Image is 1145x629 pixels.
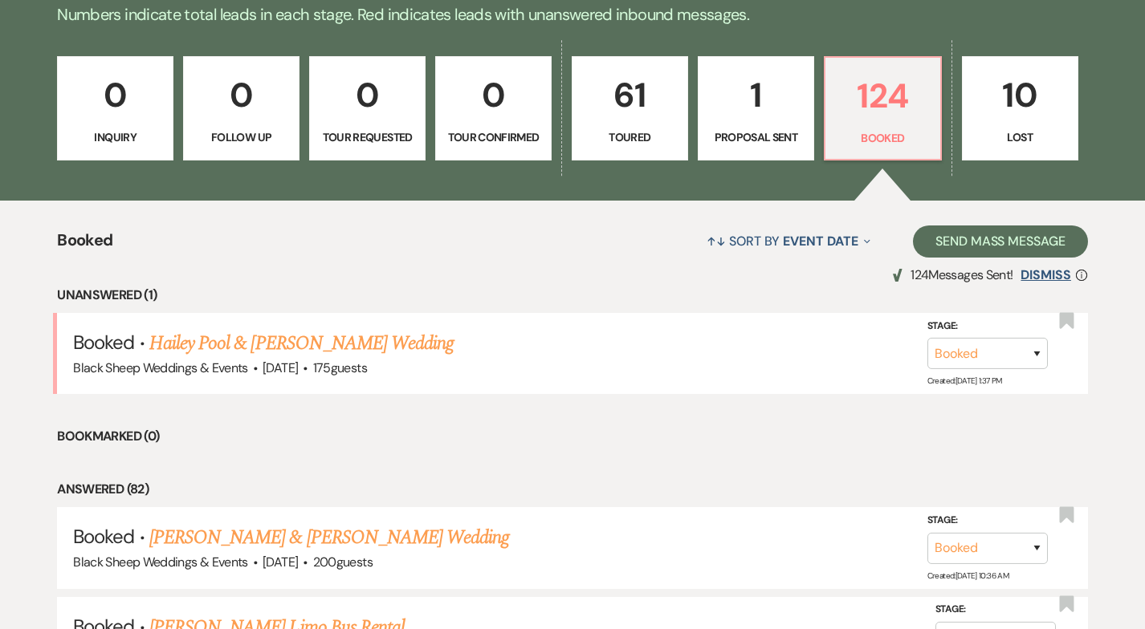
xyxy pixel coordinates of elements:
p: Inquiry [67,128,163,146]
p: 10 [972,68,1068,122]
button: Dismiss [1021,266,1070,285]
a: 0Tour Requested [309,56,426,160]
span: Booked [57,228,112,285]
span: ↑↓ [707,233,726,250]
label: Stage: [927,318,1048,335]
p: 0 [320,68,415,122]
p: Tour Requested [320,128,415,146]
p: 1 [708,68,804,122]
a: 0Inquiry [57,56,173,160]
label: Stage: [927,512,1048,530]
p: 0 [67,68,163,122]
label: Stage: [935,601,1056,619]
span: Black Sheep Weddings & Events [73,554,247,570]
span: Created: [DATE] 10:36 AM [927,570,1008,581]
span: [DATE] [263,359,298,376]
span: Booked [73,330,134,355]
span: Black Sheep Weddings & Events [73,359,247,376]
button: Sort By Event Date [700,220,877,262]
a: [PERSON_NAME] & [PERSON_NAME] Wedding [149,523,509,552]
a: Hailey Pool & [PERSON_NAME] Wedding [149,329,454,358]
span: [DATE] [263,554,298,570]
li: Answered (82) [57,479,1087,500]
span: Created: [DATE] 1:37 PM [927,375,1002,386]
span: 200 guests [313,554,373,570]
a: 0Follow Up [183,56,299,160]
p: 0 [194,68,289,122]
a: 124Booked [824,56,942,160]
p: 0 [446,68,541,122]
p: Tour Confirmed [446,128,541,146]
p: Toured [582,128,678,146]
a: 1Proposal Sent [698,56,814,160]
a: 61Toured [572,56,688,160]
p: 61 [582,68,678,122]
span: Booked [73,524,134,549]
span: Event Date [783,233,858,250]
a: 0Tour Confirmed [435,56,552,160]
p: Booked [835,129,931,147]
p: Lost [972,128,1068,146]
p: Follow Up [194,128,289,146]
p: 124 [835,69,931,123]
a: 10Lost [962,56,1078,160]
p: Proposal Sent [708,128,804,146]
li: Unanswered (1) [57,285,1087,306]
button: Send Mass Message [913,225,1088,258]
li: Bookmarked (0) [57,426,1087,447]
span: 175 guests [313,359,367,376]
span: 124 Messages Sent! [893,266,1013,285]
